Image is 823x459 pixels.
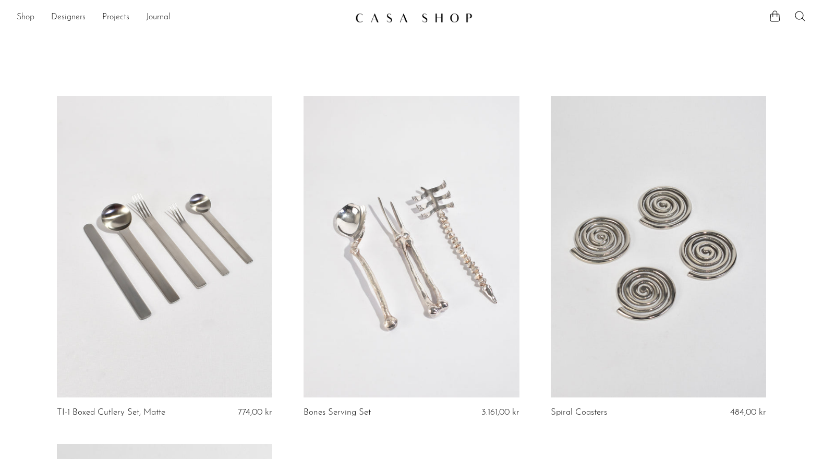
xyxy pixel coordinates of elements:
[17,11,34,25] a: Shop
[57,408,165,417] a: TI-1 Boxed Cutlery Set, Matte
[17,9,347,27] ul: NEW HEADER MENU
[730,408,766,417] span: 484,00 kr
[304,408,371,417] a: Bones Serving Set
[102,11,129,25] a: Projects
[238,408,272,417] span: 774,00 kr
[146,11,171,25] a: Journal
[17,9,347,27] nav: Desktop navigation
[551,408,607,417] a: Spiral Coasters
[481,408,519,417] span: 3.161,00 kr
[51,11,86,25] a: Designers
